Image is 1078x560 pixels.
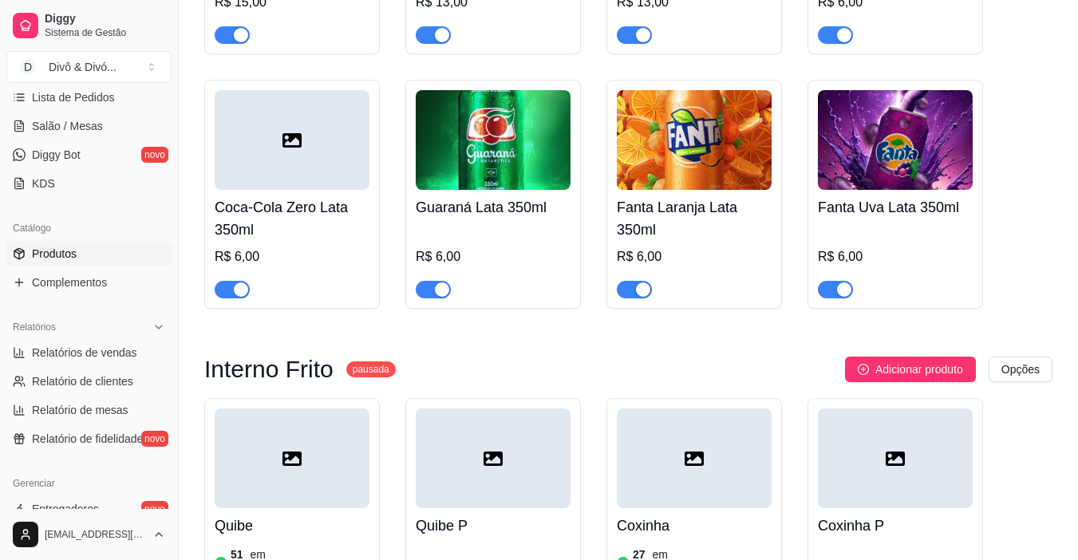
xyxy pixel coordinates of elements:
[6,369,172,394] a: Relatório de clientes
[818,90,973,190] img: product-image
[215,247,369,266] div: R$ 6,00
[6,51,172,83] button: Select a team
[32,175,55,191] span: KDS
[45,12,165,26] span: Diggy
[6,496,172,522] a: Entregadoresnovo
[6,340,172,365] a: Relatórios de vendas
[45,26,165,39] span: Sistema de Gestão
[818,515,973,537] h4: Coxinha P
[215,515,369,537] h4: Quibe
[20,59,36,75] span: D
[1001,361,1040,378] span: Opções
[215,196,369,241] h4: Coca-Cola Zero Lata 350ml
[416,90,571,190] img: product-image
[32,373,133,389] span: Relatório de clientes
[989,357,1052,382] button: Opções
[6,426,172,452] a: Relatório de fidelidadenovo
[6,515,172,554] button: [EMAIL_ADDRESS][DOMAIN_NAME]
[32,345,137,361] span: Relatórios de vendas
[49,59,116,75] div: Divô & Divó ...
[32,118,103,134] span: Salão / Mesas
[6,6,172,45] a: DiggySistema de Gestão
[818,196,973,219] h4: Fanta Uva Lata 350ml
[6,85,172,110] a: Lista de Pedidos
[818,247,973,266] div: R$ 6,00
[617,247,772,266] div: R$ 6,00
[32,402,128,418] span: Relatório de mesas
[32,431,143,447] span: Relatório de fidelidade
[617,515,772,537] h4: Coxinha
[32,274,107,290] span: Complementos
[6,142,172,168] a: Diggy Botnovo
[617,196,772,241] h4: Fanta Laranja Lata 350ml
[32,246,77,262] span: Produtos
[416,247,571,266] div: R$ 6,00
[416,515,571,537] h4: Quibe P
[32,89,115,105] span: Lista de Pedidos
[617,90,772,190] img: product-image
[13,321,56,333] span: Relatórios
[6,397,172,423] a: Relatório de mesas
[845,357,976,382] button: Adicionar produto
[346,361,396,377] sup: pausada
[875,361,963,378] span: Adicionar produto
[32,501,99,517] span: Entregadores
[416,196,571,219] h4: Guaraná Lata 350ml
[6,171,172,196] a: KDS
[45,528,146,541] span: [EMAIL_ADDRESS][DOMAIN_NAME]
[32,147,81,163] span: Diggy Bot
[6,270,172,295] a: Complementos
[858,364,869,375] span: plus-circle
[6,215,172,241] div: Catálogo
[6,471,172,496] div: Gerenciar
[204,360,334,379] h3: Interno Frito
[6,113,172,139] a: Salão / Mesas
[6,241,172,266] a: Produtos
